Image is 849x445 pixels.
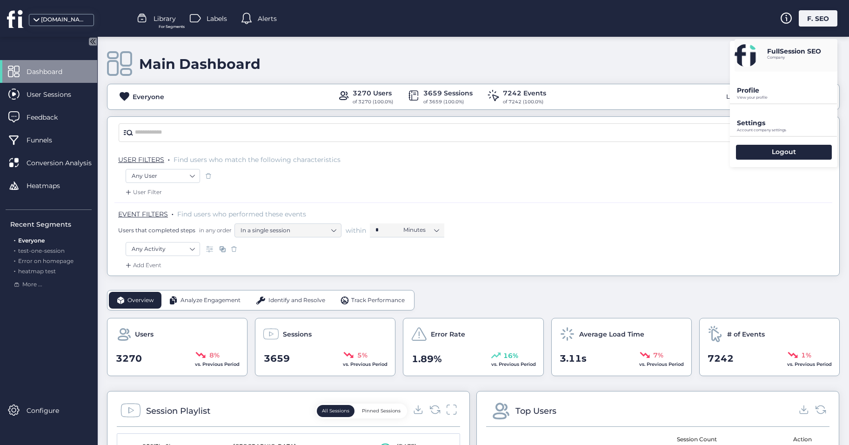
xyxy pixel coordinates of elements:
[22,280,42,289] span: More ...
[41,15,87,24] div: [DOMAIN_NAME]
[737,95,837,100] p: View your profile
[357,405,406,417] button: Pinned Sessions
[14,256,15,264] span: .
[116,351,142,366] span: 3270
[724,89,766,104] div: Last 30 days
[27,112,72,122] span: Feedback
[767,55,821,60] p: Company
[727,329,765,339] span: # of Events
[353,98,393,106] div: of 3270 (100.0%)
[343,361,388,367] span: vs. Previous Period
[264,351,290,366] span: 3659
[737,119,837,127] p: Settings
[560,351,587,366] span: 3.11s
[708,351,734,366] span: 7242
[268,296,325,305] span: Identify and Resolve
[799,10,837,27] div: F. SEO
[180,296,241,305] span: Analyze Engagement
[159,24,185,30] span: For Segments
[118,226,195,234] span: Users that completed steps
[503,351,518,361] span: 16%
[735,44,758,67] img: avatar
[772,148,796,156] p: Logout
[801,350,811,360] span: 1%
[118,210,168,218] span: EVENT FILTERS
[18,268,56,275] span: heatmap test
[18,247,65,254] span: test-one-session
[209,350,220,360] span: 8%
[139,55,261,73] div: Main Dashboard
[146,405,210,418] div: Session Playlist
[18,257,74,264] span: Error on homepage
[653,350,663,360] span: 7%
[127,296,154,305] span: Overview
[27,89,85,100] span: User Sessions
[174,155,341,164] span: Find users who match the following characteristics
[431,329,465,339] span: Error Rate
[195,361,240,367] span: vs. Previous Period
[177,210,306,218] span: Find users who performed these events
[283,329,312,339] span: Sessions
[579,329,644,339] span: Average Load Time
[132,169,194,183] nz-select-item: Any User
[503,98,546,106] div: of 7242 (100.0%)
[423,98,473,106] div: of 3659 (100.0%)
[207,13,227,24] span: Labels
[118,155,164,164] span: USER FILTERS
[787,361,832,367] span: vs. Previous Period
[14,245,15,254] span: .
[241,223,335,237] nz-select-item: In a single session
[737,128,837,132] p: Account company settings
[14,266,15,275] span: .
[124,188,162,197] div: User Filter
[767,47,821,55] p: FullSession SEO
[124,261,161,270] div: Add Event
[515,405,556,418] div: Top Users
[27,67,76,77] span: Dashboard
[197,226,232,234] span: in any order
[423,88,473,98] div: 3659 Sessions
[172,208,174,217] span: .
[351,296,405,305] span: Track Performance
[737,86,837,94] p: Profile
[403,223,439,237] nz-select-item: Minutes
[168,154,170,163] span: .
[135,329,154,339] span: Users
[639,361,684,367] span: vs. Previous Period
[27,405,73,416] span: Configure
[353,88,393,98] div: 3270 Users
[27,135,66,145] span: Funnels
[10,219,92,229] div: Recent Segments
[27,181,74,191] span: Heatmaps
[132,242,194,256] nz-select-item: Any Activity
[491,361,536,367] span: vs. Previous Period
[346,226,366,235] span: within
[14,235,15,244] span: .
[133,92,164,102] div: Everyone
[317,405,354,417] button: All Sessions
[18,237,45,244] span: Everyone
[412,352,442,366] span: 1.89%
[357,350,368,360] span: 5%
[258,13,277,24] span: Alerts
[503,88,546,98] div: 7242 Events
[154,13,176,24] span: Library
[27,158,106,168] span: Conversion Analysis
